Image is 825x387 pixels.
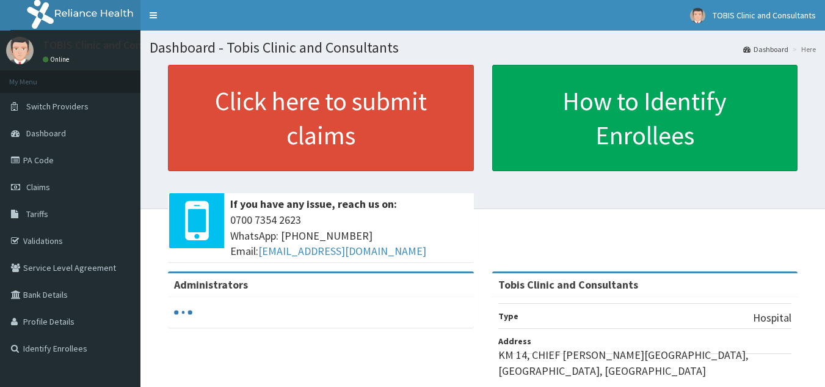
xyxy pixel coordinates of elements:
[230,197,397,211] b: If you have any issue, reach us on:
[492,65,798,171] a: How to Identify Enrollees
[230,212,468,259] span: 0700 7354 2623 WhatsApp: [PHONE_NUMBER] Email:
[498,347,792,378] p: KM 14, CHIEF [PERSON_NAME][GEOGRAPHIC_DATA],[GEOGRAPHIC_DATA], [GEOGRAPHIC_DATA]
[753,310,791,326] p: Hospital
[690,8,705,23] img: User Image
[168,65,474,171] a: Click here to submit claims
[43,55,72,64] a: Online
[743,44,788,54] a: Dashboard
[498,336,531,347] b: Address
[6,37,34,64] img: User Image
[790,44,816,54] li: Here
[498,278,638,292] strong: Tobis Clinic and Consultants
[258,244,426,258] a: [EMAIL_ADDRESS][DOMAIN_NAME]
[174,303,192,322] svg: audio-loading
[26,101,89,112] span: Switch Providers
[26,128,66,139] span: Dashboard
[150,40,816,56] h1: Dashboard - Tobis Clinic and Consultants
[713,10,816,21] span: TOBIS Clinic and Consultants
[174,278,248,292] b: Administrators
[26,182,50,193] span: Claims
[43,40,181,51] p: TOBIS Clinic and Consultants
[26,208,48,219] span: Tariffs
[498,311,518,322] b: Type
